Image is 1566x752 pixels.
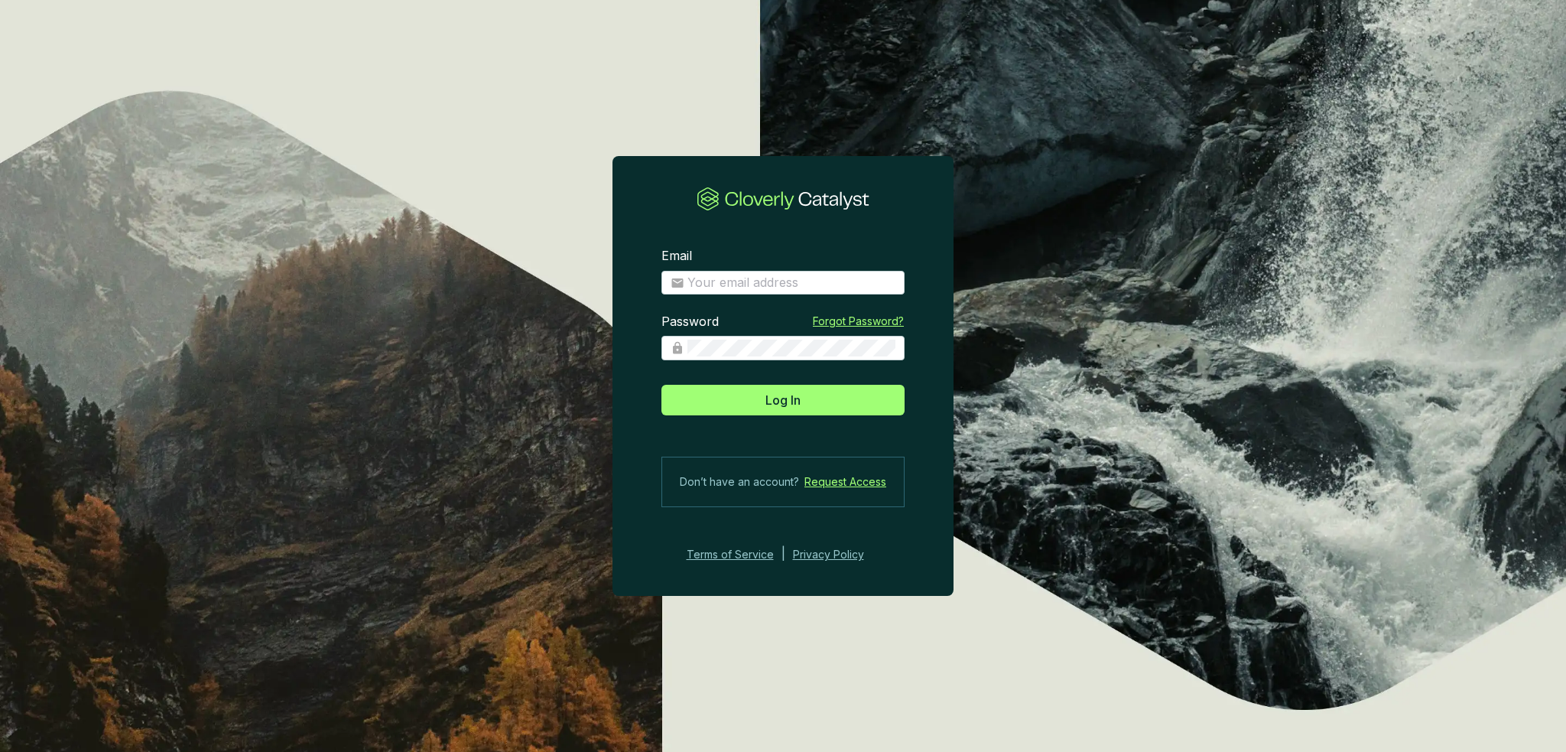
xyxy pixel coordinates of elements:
[682,545,774,564] a: Terms of Service
[680,473,799,491] span: Don’t have an account?
[813,314,904,329] a: Forgot Password?
[661,248,692,265] label: Email
[804,473,886,491] a: Request Access
[687,275,895,291] input: Email
[781,545,785,564] div: |
[661,314,719,330] label: Password
[793,545,885,564] a: Privacy Policy
[765,391,801,409] span: Log In
[661,385,905,415] button: Log In
[687,340,895,356] input: Password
